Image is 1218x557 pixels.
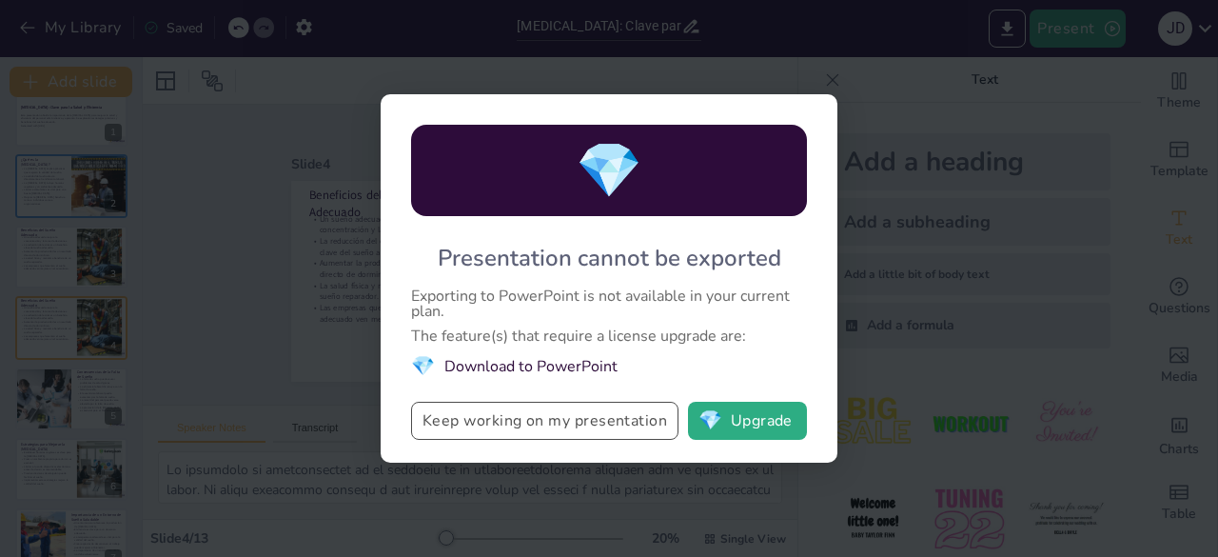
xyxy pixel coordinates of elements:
div: The feature(s) that require a license upgrade are: [411,328,807,344]
span: diamond [411,353,435,379]
span: diamond [698,411,722,430]
span: diamond [576,134,642,208]
button: diamondUpgrade [688,402,807,440]
div: Exporting to PowerPoint is not available in your current plan. [411,288,807,319]
div: Presentation cannot be exported [438,243,781,273]
button: Keep working on my presentation [411,402,678,440]
li: Download to PowerPoint [411,353,807,379]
